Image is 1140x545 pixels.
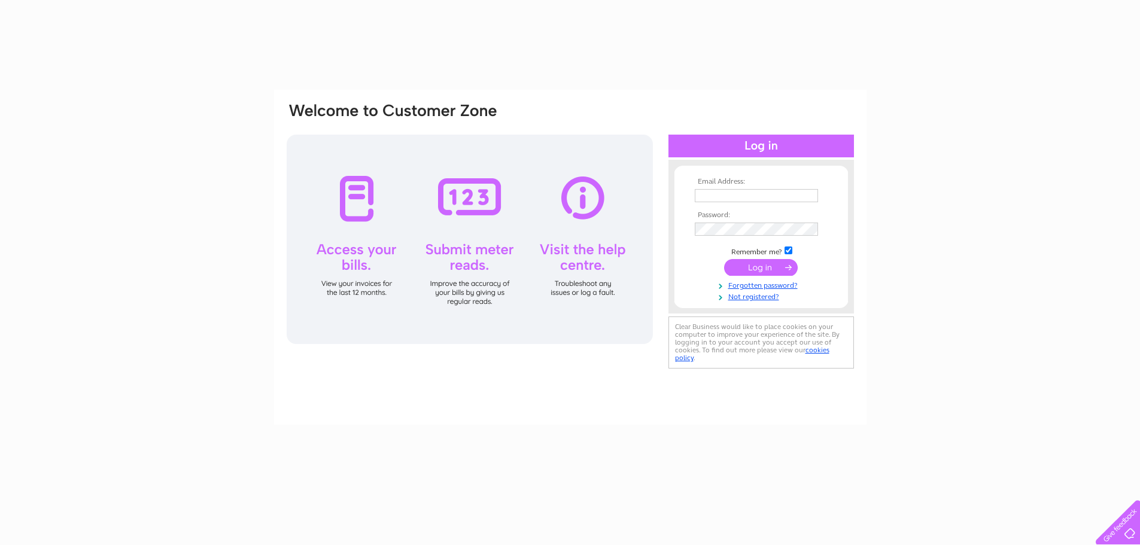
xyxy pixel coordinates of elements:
th: Password: [692,211,831,220]
a: cookies policy [675,346,829,362]
td: Remember me? [692,245,831,257]
a: Not registered? [695,290,831,302]
div: Clear Business would like to place cookies on your computer to improve your experience of the sit... [668,316,854,369]
th: Email Address: [692,178,831,186]
a: Forgotten password? [695,279,831,290]
input: Submit [724,259,798,276]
